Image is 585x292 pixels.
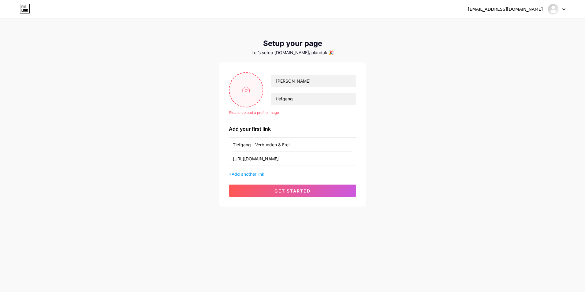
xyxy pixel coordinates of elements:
span: Add another link [232,171,264,177]
div: Setup your page [219,39,366,48]
input: Your name [271,75,356,87]
input: Link name (My Instagram) [233,138,352,152]
div: Let’s setup [DOMAIN_NAME]/jolandak 🎉 [219,50,366,55]
input: URL (https://instagram.com/yourname) [233,152,352,166]
div: + [229,171,356,177]
span: get started [274,188,311,193]
button: get started [229,185,356,197]
div: Please upload a profile image [229,110,356,115]
input: bio [271,93,356,105]
div: [EMAIL_ADDRESS][DOMAIN_NAME] [468,6,543,13]
div: Add your first link [229,125,356,133]
img: Jolanda Koch [547,3,559,15]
